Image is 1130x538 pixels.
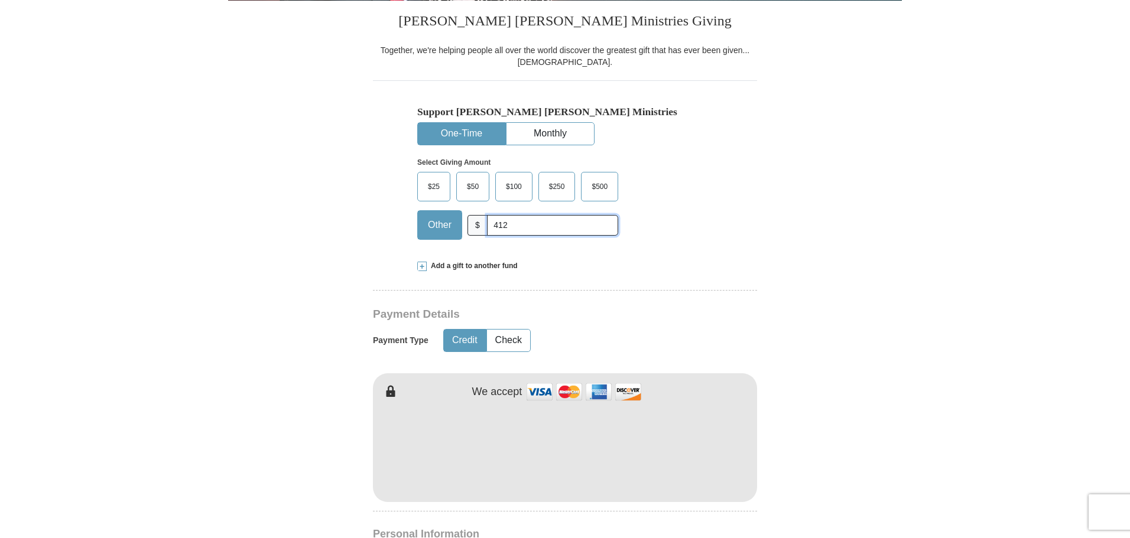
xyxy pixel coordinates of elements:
input: Other Amount [487,215,618,236]
h4: We accept [472,386,522,399]
span: $500 [586,178,613,195]
strong: Select Giving Amount [417,158,491,167]
span: $ [467,215,488,236]
h3: Payment Details [373,308,674,321]
span: $25 [422,178,446,195]
button: Credit [444,330,486,351]
h3: [PERSON_NAME] [PERSON_NAME] Ministries Giving [373,1,757,44]
button: Check [487,330,530,351]
span: $250 [543,178,571,195]
span: Other [422,216,457,234]
div: Together, we're helping people all over the world discover the greatest gift that has ever been g... [373,44,757,68]
img: credit cards accepted [525,379,643,405]
h5: Support [PERSON_NAME] [PERSON_NAME] Ministries [417,106,713,118]
span: Add a gift to another fund [427,261,518,271]
span: $50 [461,178,485,195]
button: Monthly [506,123,594,145]
button: One-Time [418,123,505,145]
span: $100 [500,178,528,195]
h5: Payment Type [373,335,428,345]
